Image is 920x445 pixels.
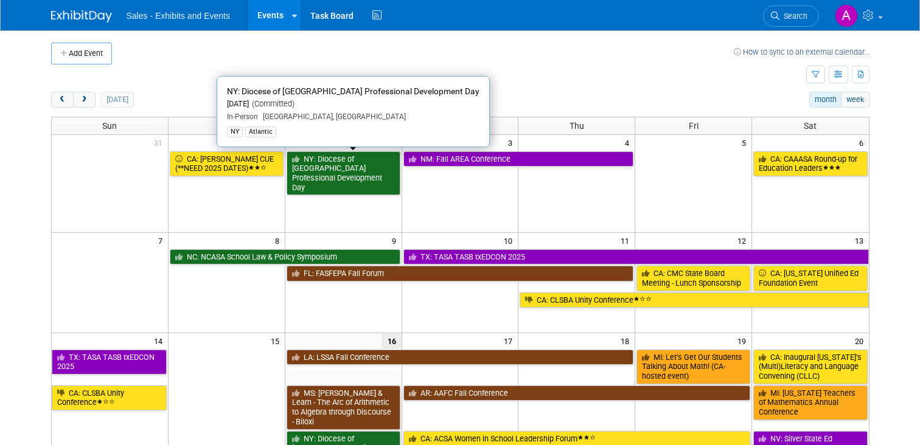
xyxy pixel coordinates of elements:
[804,121,817,131] span: Sat
[854,233,869,248] span: 13
[763,5,819,27] a: Search
[270,333,285,348] span: 15
[753,151,867,176] a: CA: CAAASA Round-up for Education Leaders
[809,92,842,108] button: month
[73,92,96,108] button: next
[503,333,518,348] span: 17
[258,112,406,121] span: [GEOGRAPHIC_DATA], [GEOGRAPHIC_DATA]
[245,126,276,137] div: Atlantic
[854,333,869,348] span: 20
[619,333,635,348] span: 18
[753,266,867,291] a: CA: [US_STATE] Unified Ed Foundation Event
[287,385,400,430] a: MS: [PERSON_NAME] & Learn - The Arc of Arithmetic to Algebra through Discourse - Biloxi
[619,233,635,248] span: 11
[858,135,869,150] span: 6
[51,10,112,22] img: ExhibitDay
[570,121,584,131] span: Thu
[734,47,869,57] a: How to sync to an external calendar...
[227,112,258,121] span: In-Person
[249,99,294,108] span: (Committed)
[636,266,750,291] a: CA: CMC State Board Meeting - Lunch Sponsorship
[835,4,858,27] img: Ale Gonzalez
[736,333,751,348] span: 19
[741,135,751,150] span: 5
[170,249,400,265] a: NC: NCASA School Law & Policy Symposium
[624,135,635,150] span: 4
[157,233,168,248] span: 7
[227,86,479,96] span: NY: Diocese of [GEOGRAPHIC_DATA] Professional Development Day
[520,292,868,308] a: CA: CLSBA Unity Conference
[841,92,869,108] button: week
[753,350,867,384] a: CA: Inaugural [US_STATE]’s (Multi)Literacy and Language Convening (CLLC)
[753,385,867,420] a: MI: [US_STATE] Teachers of Mathematics Annual Conference
[403,249,869,265] a: TX: TASA TASB txEDCON 2025
[153,333,168,348] span: 14
[287,350,634,365] a: LA: LSSA Fall Conference
[153,135,168,150] span: 31
[403,385,751,401] a: AR: AAFC Fall Conference
[287,266,634,281] a: FL: FASFEPA Fall Forum
[503,233,518,248] span: 10
[52,350,167,374] a: TX: TASA TASB txEDCON 2025
[170,151,284,176] a: CA: [PERSON_NAME] CUE (**NEED 2025 DATES)
[227,126,243,137] div: NY
[102,121,117,131] span: Sun
[391,233,402,248] span: 9
[101,92,133,108] button: [DATE]
[779,12,807,21] span: Search
[736,233,751,248] span: 12
[51,92,74,108] button: prev
[287,151,400,196] a: NY: Diocese of [GEOGRAPHIC_DATA] Professional Development Day
[127,11,230,21] span: Sales - Exhibits and Events
[507,135,518,150] span: 3
[51,43,112,64] button: Add Event
[636,350,750,384] a: MI: Let’s Get Our Students Talking About Math! (CA-hosted event)
[52,385,167,410] a: CA: CLSBA Unity Conference
[403,151,634,167] a: NM: Fall AREA Conference
[689,121,699,131] span: Fri
[227,99,479,109] div: [DATE]
[382,333,402,348] span: 16
[274,233,285,248] span: 8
